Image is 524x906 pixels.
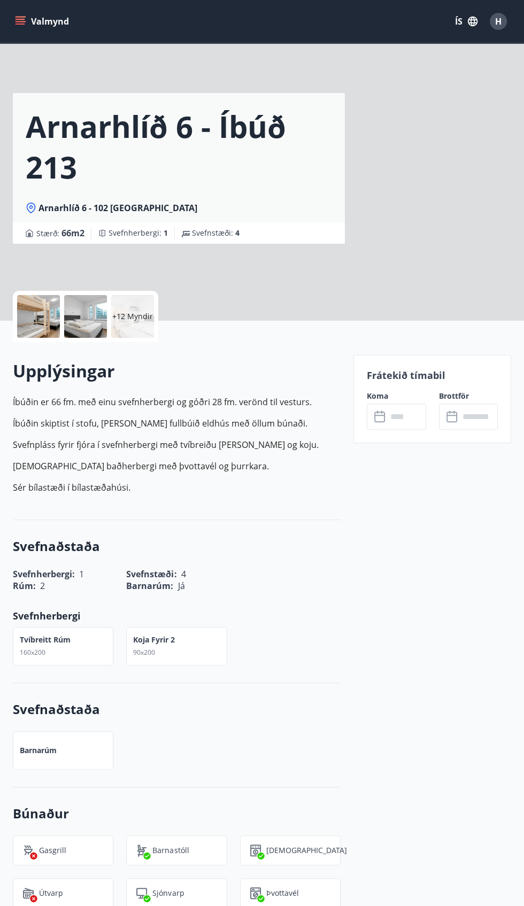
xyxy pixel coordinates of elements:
label: Brottför [439,391,498,401]
span: Svefnstæði : [192,228,240,238]
p: Sjónvarp [152,888,184,899]
p: Útvarp [39,888,63,899]
h2: Upplýsingar [13,359,341,383]
p: Sér bílastæði í bílastæðahúsi. [13,481,341,494]
p: +12 Myndir [112,311,153,322]
h3: Svefnaðstaða [13,537,341,555]
span: 2 [40,580,45,592]
span: 90x200 [133,648,155,657]
p: Gasgrill [39,845,66,856]
p: [DEMOGRAPHIC_DATA] baðherbergi með þvottavél og þurrkara. [13,460,341,473]
p: Íbúðin er 66 fm. með einu svefnherbergi og góðri 28 fm. verönd til vesturs. [13,396,341,408]
img: HjsXMP79zaSHlY54vW4Et0sdqheuFiP1RYfGwuXf.svg [22,887,35,900]
button: menu [13,12,73,31]
h3: Svefnaðstaða [13,700,341,718]
span: 66 m2 [61,227,84,239]
img: hddCLTAnxqFUMr1fxmbGG8zWilo2syolR0f9UjPn.svg [249,844,262,857]
label: Koma [367,391,426,401]
span: Stærð : [36,227,84,239]
span: 160x200 [20,648,45,657]
p: Þvottavél [266,888,299,899]
h3: Búnaður [13,804,341,823]
p: Tvíbreitt rúm [20,634,71,645]
span: H [495,16,502,27]
span: Já [178,580,184,592]
p: Svefnherbergi [13,609,341,623]
img: Dl16BY4EX9PAW649lg1C3oBuIaAsR6QVDQBO2cTm.svg [249,887,262,900]
p: Frátekið tímabil [367,368,498,382]
span: Svefnherbergi : [109,228,168,238]
span: Rúm : [13,580,36,592]
span: 1 [164,228,168,238]
p: Barnarúm [20,745,57,756]
span: Barnarúm : [126,580,173,592]
img: mAminyBEY3mRTAfayxHTq5gfGd6GwGu9CEpuJRvg.svg [135,887,148,900]
h1: Arnarhlíð 6 - Íbúð 213 [26,106,332,187]
p: [DEMOGRAPHIC_DATA] [266,845,347,856]
span: 4 [235,228,240,238]
p: Íbúðin skiptist í stofu, [PERSON_NAME] fullbúið eldhús með öllum búnaði. [13,417,341,430]
p: Barnastóll [152,845,189,856]
img: ZXjrS3QKesehq6nQAPjaRuRTI364z8ohTALB4wBr.svg [22,844,35,857]
span: Arnarhlíð 6 - 102 [GEOGRAPHIC_DATA] [38,202,197,214]
button: H [486,9,511,34]
button: ÍS [449,12,483,31]
p: Svefnpláss fyrir fjóra í svefnherbergi með tvíbreiðu [PERSON_NAME] og koju. [13,438,341,451]
p: Koja fyrir 2 [133,634,175,645]
img: ro1VYixuww4Qdd7lsw8J65QhOwJZ1j2DOUyXo3Mt.svg [135,844,148,857]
